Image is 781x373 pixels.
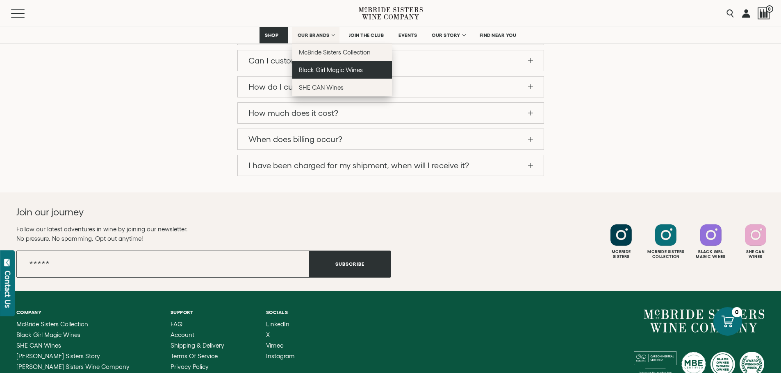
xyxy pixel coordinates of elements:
span: EVENTS [398,32,417,38]
span: Account [171,331,194,338]
span: 0 [766,5,773,13]
a: Can I customize my shipment? [238,50,544,71]
a: Privacy Policy [171,364,235,370]
a: Instagram [266,353,295,359]
a: LinkedIn [266,321,295,328]
button: Subscribe [309,251,391,278]
span: Privacy Policy [171,363,209,370]
span: Black Girl Magic Wines [16,331,80,338]
span: OUR BRANDS [298,32,330,38]
span: Vimeo [266,342,284,349]
a: McBride Sisters Story [16,353,140,359]
a: Terms of Service [171,353,235,359]
span: McBride Sisters Collection [299,49,371,56]
span: Terms of Service [171,353,218,359]
a: McBride Sisters Collection [16,321,140,328]
button: Mobile Menu Trigger [11,9,41,18]
span: Black Girl Magic Wines [299,66,363,73]
div: 0 [732,307,742,317]
a: Follow McBride Sisters on Instagram McbrideSisters [600,224,642,259]
span: JOIN THE CLUB [349,32,384,38]
a: Black Girl Magic Wines [16,332,140,338]
a: FAQ [171,321,235,328]
a: How much does it cost? [238,103,544,123]
span: SHE CAN Wines [16,342,61,349]
span: X [266,331,270,338]
a: Vimeo [266,342,295,349]
span: McBride Sisters Collection [16,321,88,328]
a: I have been charged for my shipment, when will I receive it? [238,155,544,176]
span: FAQ [171,321,182,328]
span: LinkedIn [266,321,289,328]
span: OUR STORY [432,32,460,38]
input: Email [16,251,309,278]
span: [PERSON_NAME] Sisters Wine Company [16,363,130,370]
a: X [266,332,295,338]
a: Follow McBride Sisters Collection on Instagram Mcbride SistersCollection [644,224,687,259]
a: JOIN THE CLUB [344,27,389,43]
div: Contact Us [4,271,12,308]
a: SHOP [260,27,288,43]
a: When does billing occur? [238,129,544,149]
a: OUR BRANDS [292,27,339,43]
span: FIND NEAR YOU [480,32,517,38]
a: FIND NEAR YOU [474,27,522,43]
a: OUR STORY [426,27,470,43]
span: [PERSON_NAME] Sisters Story [16,353,100,359]
a: Follow SHE CAN Wines on Instagram She CanWines [734,224,777,259]
a: McBride Sisters Collection [292,43,392,61]
a: Follow Black Girl Magic Wines on Instagram Black GirlMagic Wines [690,224,732,259]
a: Account [171,332,235,338]
a: Shipping & Delivery [171,342,235,349]
span: SHOP [265,32,279,38]
div: Mcbride Sisters Collection [644,249,687,259]
a: SHE CAN Wines [292,79,392,96]
div: Mcbride Sisters [600,249,642,259]
a: SHE CAN Wines [16,342,140,349]
a: How do I customize my shipment? [238,77,544,97]
span: SHE CAN Wines [299,84,344,91]
a: McBride Sisters Wine Company [16,364,140,370]
div: She Can Wines [734,249,777,259]
span: Shipping & Delivery [171,342,224,349]
a: Black Girl Magic Wines [292,61,392,79]
h2: Join our journey [16,206,353,219]
p: Follow our latest adventures in wine by joining our newsletter. No pressure. No spamming. Opt out... [16,224,391,243]
div: Black Girl Magic Wines [690,249,732,259]
a: McBride Sisters Wine Company [644,310,765,332]
a: EVENTS [393,27,422,43]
